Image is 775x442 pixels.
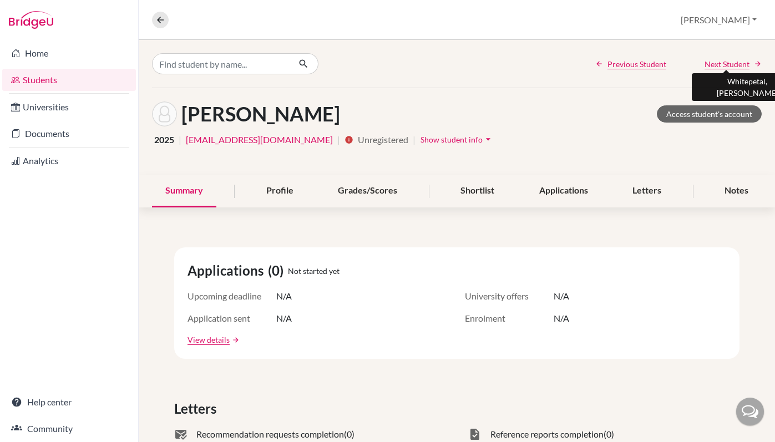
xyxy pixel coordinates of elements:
[705,58,762,70] a: Next Student
[676,9,762,31] button: [PERSON_NAME]
[152,53,290,74] input: Find student by name...
[2,96,136,118] a: Universities
[2,150,136,172] a: Analytics
[619,175,675,207] div: Letters
[2,123,136,145] a: Documents
[490,428,604,441] span: Reference reports completion
[188,312,276,325] span: Application sent
[465,289,554,303] span: University offers
[604,428,614,441] span: (0)
[196,428,344,441] span: Recommendation requests completion
[253,175,307,207] div: Profile
[2,418,136,440] a: Community
[181,102,340,126] h1: [PERSON_NAME]
[421,135,483,144] span: Show student info
[345,135,353,144] i: info
[152,175,216,207] div: Summary
[26,8,48,18] span: Help
[288,265,340,277] span: Not started yet
[595,58,666,70] a: Previous Student
[344,428,354,441] span: (0)
[554,289,569,303] span: N/A
[337,133,340,146] span: |
[325,175,411,207] div: Grades/Scores
[268,261,288,281] span: (0)
[174,399,221,419] span: Letters
[554,312,569,325] span: N/A
[174,428,188,441] span: mark_email_read
[188,261,268,281] span: Applications
[2,69,136,91] a: Students
[276,312,292,325] span: N/A
[465,312,554,325] span: Enrolment
[188,289,276,303] span: Upcoming deadline
[705,58,749,70] span: Next Student
[179,133,181,146] span: |
[483,134,494,145] i: arrow_drop_down
[447,175,508,207] div: Shortlist
[154,133,174,146] span: 2025
[526,175,601,207] div: Applications
[2,42,136,64] a: Home
[607,58,666,70] span: Previous Student
[657,105,762,123] a: Access student's account
[186,133,333,146] a: [EMAIL_ADDRESS][DOMAIN_NAME]
[2,391,136,413] a: Help center
[413,133,416,146] span: |
[711,175,762,207] div: Notes
[468,428,482,441] span: task
[230,336,240,344] a: arrow_forward
[152,101,177,126] img: Ron Weasley's avatar
[276,289,292,303] span: N/A
[188,334,230,346] a: View details
[420,131,494,148] button: Show student infoarrow_drop_down
[358,133,408,146] span: Unregistered
[9,11,53,29] img: Bridge-U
